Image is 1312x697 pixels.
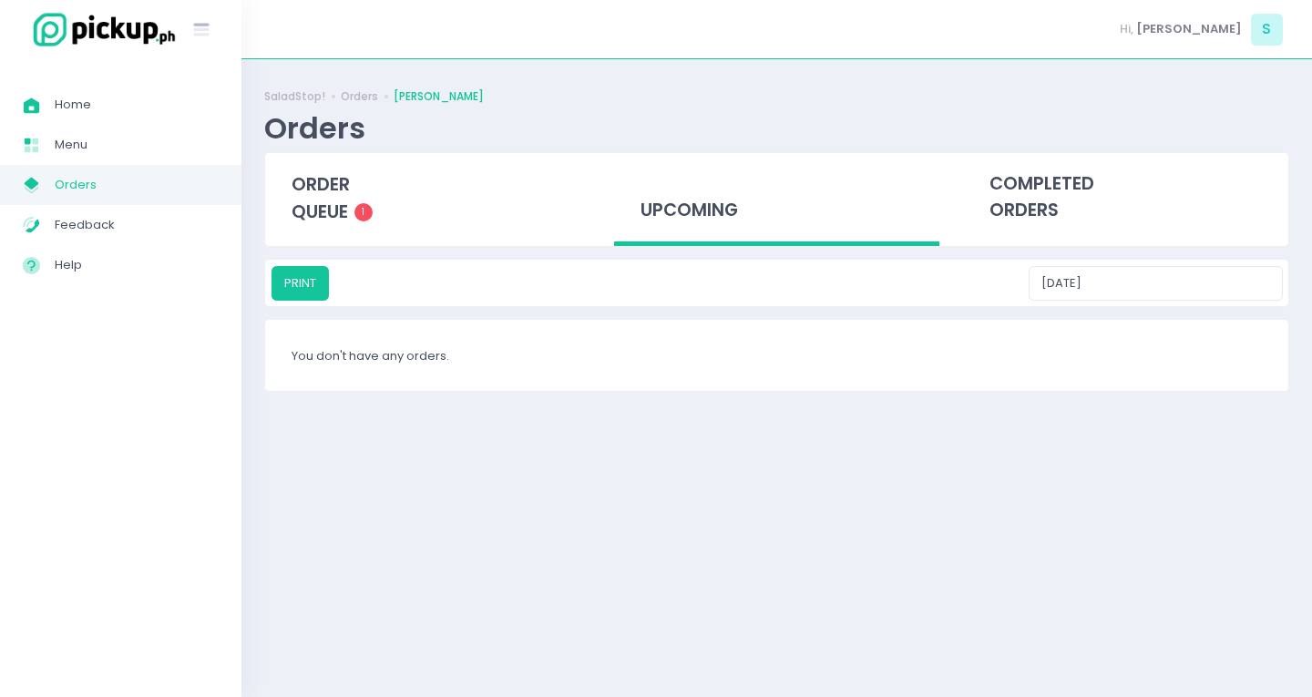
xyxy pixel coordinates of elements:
[23,10,178,49] img: logo
[394,88,484,105] a: [PERSON_NAME]
[272,266,329,301] button: PRINT
[265,320,1288,391] div: You don't have any orders.
[1120,20,1133,38] span: Hi,
[55,173,219,197] span: Orders
[55,253,219,277] span: Help
[264,110,365,146] div: Orders
[264,88,325,105] a: SaladStop!
[55,213,219,237] span: Feedback
[55,93,219,117] span: Home
[292,172,350,224] span: order queue
[1136,20,1242,38] span: [PERSON_NAME]
[962,153,1288,242] div: completed orders
[354,203,373,221] span: 1
[341,88,378,105] a: Orders
[1251,14,1283,46] span: S
[614,153,940,247] div: upcoming
[55,133,219,157] span: Menu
